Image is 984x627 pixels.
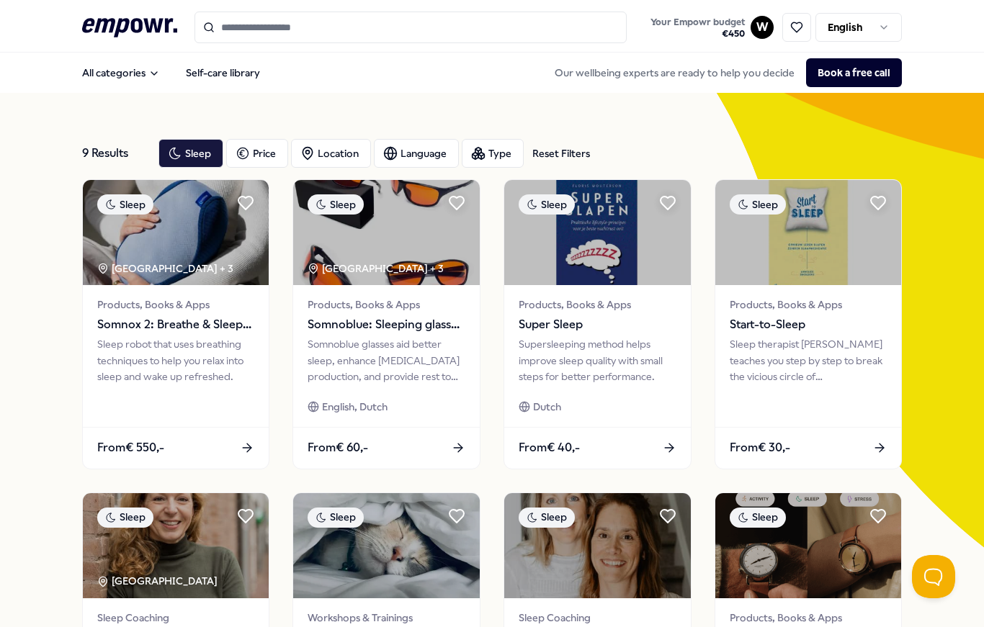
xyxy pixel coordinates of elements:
img: package image [504,180,691,285]
span: Somnox 2: Breathe & Sleep Robot [97,315,255,334]
iframe: Help Scout Beacon - Open [912,555,955,598]
span: Workshops & Trainings [308,610,465,626]
div: [GEOGRAPHIC_DATA] + 3 [308,261,444,276]
button: Location [291,139,371,168]
span: From € 40,- [519,438,580,457]
img: package image [83,180,269,285]
span: Dutch [533,399,561,415]
div: Sleep [97,194,153,215]
a: Self-care library [174,58,272,87]
div: Sleep [97,508,153,528]
button: All categories [71,58,171,87]
div: [GEOGRAPHIC_DATA] [97,573,220,589]
span: Products, Books & Apps [519,297,676,312]
span: Start-to-Sleep [730,315,887,334]
span: From € 30,- [730,438,790,457]
nav: Main [71,58,272,87]
img: package image [715,180,902,285]
span: Your Empowr budget [650,17,745,28]
div: Reset Filters [532,145,590,161]
button: Your Empowr budget€450 [648,14,748,42]
div: Sleep [519,194,575,215]
div: Somnoblue glasses aid better sleep, enhance [MEDICAL_DATA] production, and provide rest to eyes a... [308,336,465,384]
img: package image [83,493,269,598]
span: From € 60,- [308,438,368,457]
span: Sleep Coaching [97,610,255,626]
button: Sleep [158,139,223,168]
button: Book a free call [806,58,902,87]
div: Sleep [308,508,364,528]
button: Type [462,139,524,168]
button: Language [374,139,459,168]
img: package image [293,180,480,285]
span: Products, Books & Apps [730,297,887,312]
a: package imageSleep[GEOGRAPHIC_DATA] + 3Products, Books & AppsSomnoblue: Sleeping glasses SB-3 Plu... [292,179,480,469]
a: package imageSleep[GEOGRAPHIC_DATA] + 3Products, Books & AppsSomnox 2: Breathe & Sleep RobotSleep... [82,179,270,469]
div: Sleep [730,508,786,528]
div: Sleep [519,508,575,528]
img: package image [293,493,480,598]
div: 9 Results [82,139,147,168]
span: From € 550,- [97,438,164,457]
span: English, Dutch [322,399,388,415]
div: Sleep [730,194,786,215]
span: Super Sleep [519,315,676,334]
span: Sleep Coaching [519,610,676,626]
span: Products, Books & Apps [730,610,887,626]
img: package image [715,493,902,598]
div: Sleep robot that uses breathing techniques to help you relax into sleep and wake up refreshed. [97,336,255,384]
button: Price [226,139,288,168]
span: Products, Books & Apps [308,297,465,312]
div: Sleep therapist [PERSON_NAME] teaches you step by step to break the vicious circle of [MEDICAL_DA... [730,336,887,384]
span: Products, Books & Apps [97,297,255,312]
div: Sleep [308,194,364,215]
a: Your Empowr budget€450 [645,12,751,42]
span: Somnoblue: Sleeping glasses SB-3 Plus [308,315,465,334]
input: Search for products, categories or subcategories [194,12,627,43]
div: Our wellbeing experts are ready to help you decide [543,58,902,87]
div: [GEOGRAPHIC_DATA] + 3 [97,261,233,276]
button: W [751,16,774,39]
img: package image [504,493,691,598]
span: € 450 [650,28,745,40]
a: package imageSleepProducts, Books & AppsStart-to-SleepSleep therapist [PERSON_NAME] teaches you s... [715,179,903,469]
a: package imageSleepProducts, Books & AppsSuper SleepSupersleeping method helps improve sleep quali... [504,179,692,469]
div: Supersleeping method helps improve sleep quality with small steps for better performance. [519,336,676,384]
